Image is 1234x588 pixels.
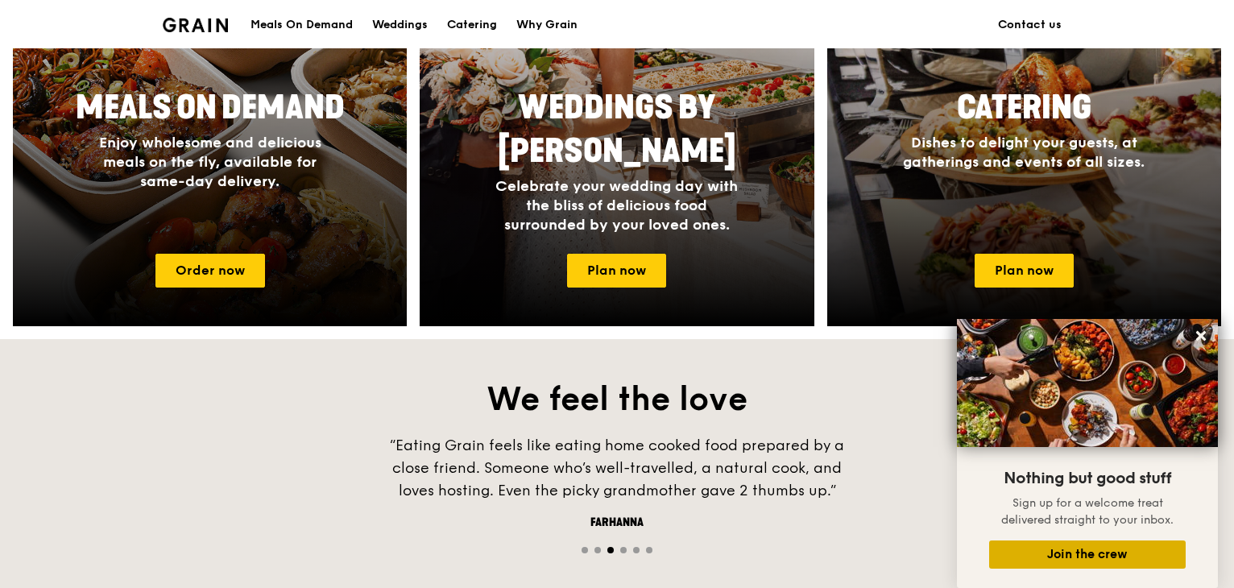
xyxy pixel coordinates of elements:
div: Farhanna [375,515,859,531]
div: Why Grain [516,1,578,49]
img: DSC07876-Edit02-Large.jpeg [957,319,1218,447]
span: Go to slide 4 [620,547,627,553]
div: Catering [447,1,497,49]
a: Plan now [975,254,1074,288]
span: Enjoy wholesome and delicious meals on the fly, available for same-day delivery. [99,134,321,190]
span: Meals On Demand [76,89,345,127]
button: Close [1188,323,1214,349]
a: Order now [155,254,265,288]
img: Grain [163,18,228,32]
span: Weddings by [PERSON_NAME] [498,89,736,171]
span: Catering [957,89,1091,127]
div: “Eating Grain feels like eating home cooked food prepared by a close friend. Someone who’s well-t... [375,434,859,502]
span: Go to slide 3 [607,547,614,553]
span: Go to slide 2 [594,547,601,553]
span: Dishes to delight your guests, at gatherings and events of all sizes. [903,134,1145,171]
span: Celebrate your wedding day with the bliss of delicious food surrounded by your loved ones. [495,177,738,234]
span: Go to slide 6 [646,547,652,553]
span: Sign up for a welcome treat delivered straight to your inbox. [1001,496,1174,527]
a: Contact us [988,1,1071,49]
a: Catering [437,1,507,49]
button: Join the crew [989,540,1186,569]
a: Weddings [362,1,437,49]
div: Meals On Demand [251,1,353,49]
span: Go to slide 5 [633,547,640,553]
a: Why Grain [507,1,587,49]
span: Nothing but good stuff [1004,469,1171,488]
div: Weddings [372,1,428,49]
a: Plan now [567,254,666,288]
span: Go to slide 1 [582,547,588,553]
